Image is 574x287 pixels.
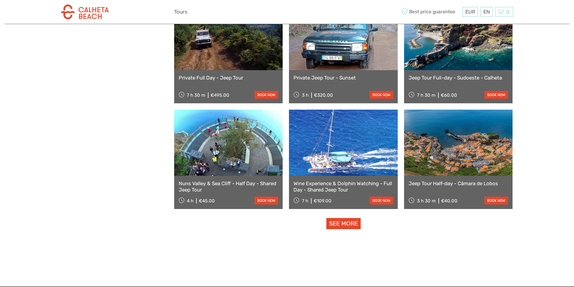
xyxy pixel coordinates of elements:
[293,180,393,193] a: Wine Experience & Dolphin Watching - Full Day - Shared Jeep Tour
[69,9,77,17] button: Open LiveChat chat widget
[314,92,333,98] div: €320.00
[505,9,510,15] span: 0
[409,75,508,81] a: Jeep Tour Full-day - Sudoeste - Calheta
[174,8,187,16] a: Tours
[485,197,508,204] a: book now
[400,7,461,17] span: Best price guarantee
[314,198,331,204] div: €109.00
[441,92,457,98] div: €60.00
[326,218,361,229] a: See more
[465,9,475,15] span: EUR
[417,92,435,98] span: 7 h 30 m
[199,198,215,204] div: €45.00
[255,197,278,204] a: book now
[179,180,278,193] a: Nuns Valley & Sea Cliff - Half Day - Shared Jeep Tour
[370,197,393,204] a: book now
[481,7,493,17] div: EN
[409,180,508,186] a: Jeep Tour Half-day - Câmara de Lobos
[293,75,393,81] a: Private Jeep Tour - Sunset
[417,198,436,204] span: 3 h 30 m
[485,91,508,99] a: book now
[302,92,309,98] span: 3 h
[302,198,308,204] span: 7 h
[370,91,393,99] a: book now
[211,92,229,98] div: €495.00
[8,11,68,15] p: We're away right now. Please check back later!
[187,198,193,204] span: 4 h
[61,5,109,19] img: 3283-3bafb1e0-d569-4aa5-be6e-c19ca52e1a4a_logo_small.png
[187,92,205,98] span: 7 h 30 m
[255,91,278,99] a: book now
[179,75,278,81] a: Private Full Day - Jeep Tour
[441,198,457,204] div: €40.00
